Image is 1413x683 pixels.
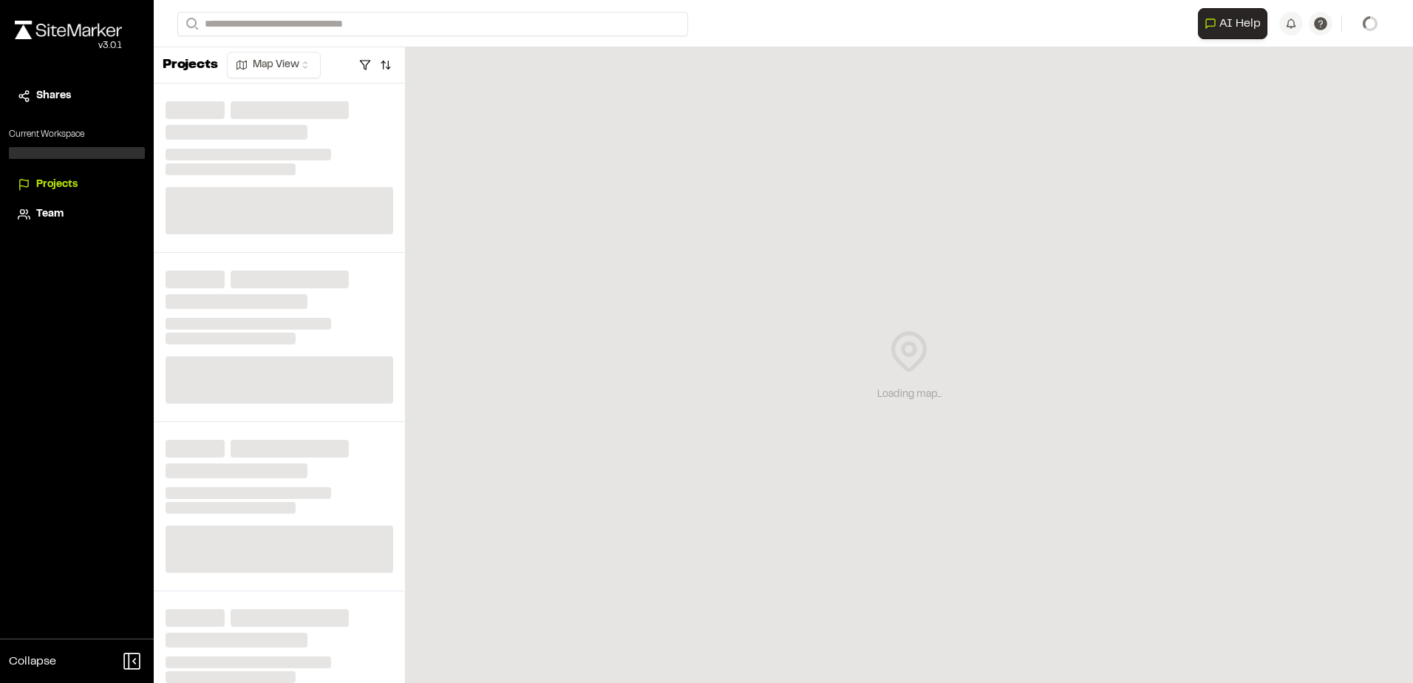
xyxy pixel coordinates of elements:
[18,88,136,104] a: Shares
[18,177,136,193] a: Projects
[15,21,122,39] img: rebrand.png
[36,88,71,104] span: Shares
[36,206,64,222] span: Team
[1219,15,1261,33] span: AI Help
[1198,8,1273,39] div: Open AI Assistant
[9,653,56,670] span: Collapse
[18,206,136,222] a: Team
[177,12,204,36] button: Search
[877,387,942,403] div: Loading map...
[1198,8,1267,39] button: Open AI Assistant
[9,128,145,141] p: Current Workspace
[15,39,122,52] div: Oh geez...please don't...
[163,55,218,75] p: Projects
[36,177,78,193] span: Projects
